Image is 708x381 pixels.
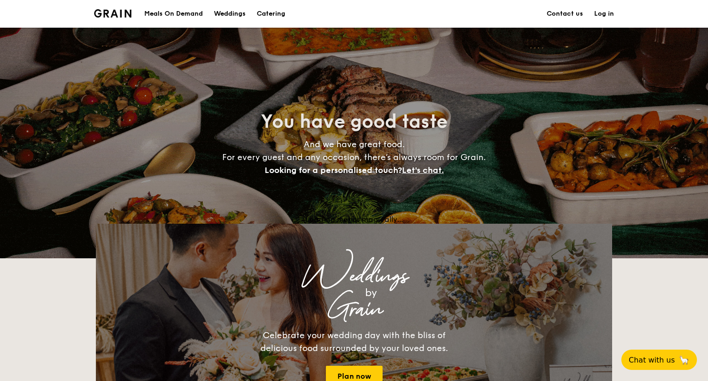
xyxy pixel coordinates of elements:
[94,9,131,18] a: Logotype
[211,285,531,301] div: by
[177,301,531,318] div: Grain
[402,165,444,175] span: Let's chat.
[96,215,612,224] div: Loading menus magically...
[94,9,131,18] img: Grain
[678,355,690,365] span: 🦙
[177,268,531,285] div: Weddings
[629,356,675,364] span: Chat with us
[621,350,697,370] button: Chat with us🦙
[250,329,458,355] div: Celebrate your wedding day with the bliss of delicious food surrounded by your loved ones.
